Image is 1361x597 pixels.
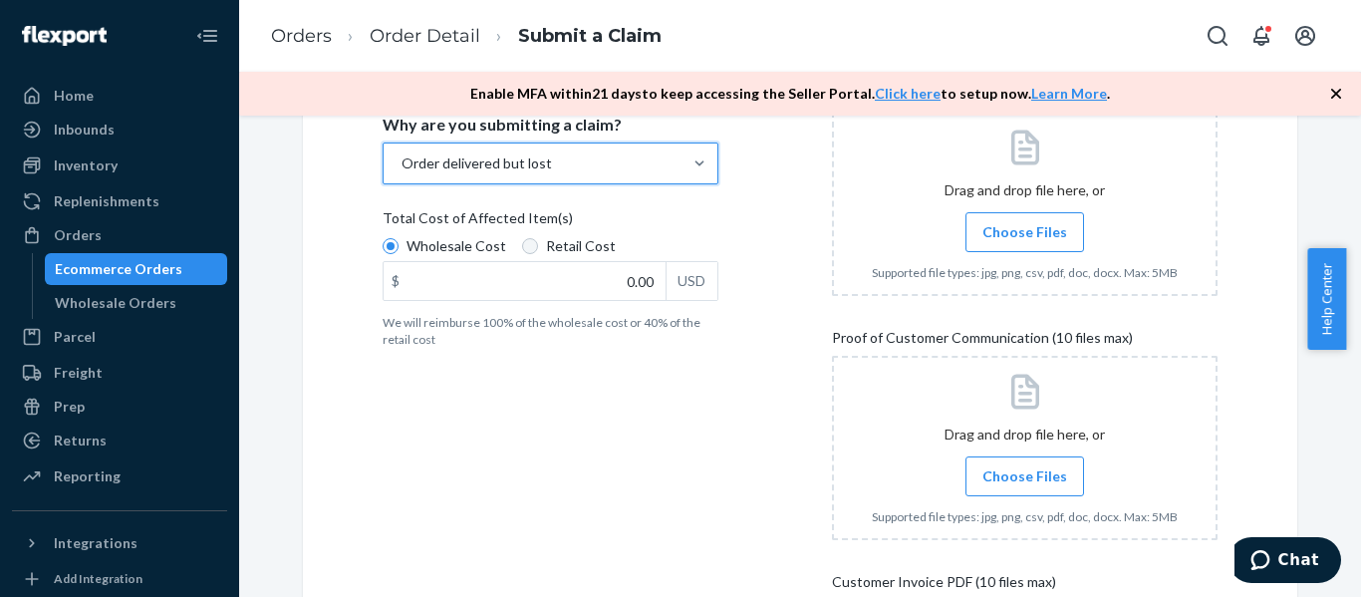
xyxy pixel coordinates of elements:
button: Open account menu [1285,16,1325,56]
span: Total Cost of Affected Item(s) [383,208,573,236]
button: Open notifications [1241,16,1281,56]
ol: breadcrumbs [255,7,678,66]
button: Integrations [12,527,227,559]
span: Wholesale Cost [407,236,506,256]
div: Freight [54,363,103,383]
span: Choose Files [982,222,1067,242]
div: Add Integration [54,570,142,587]
div: Wholesale Orders [55,293,176,313]
div: Parcel [54,327,96,347]
a: Inventory [12,149,227,181]
a: Submit a Claim [518,25,662,47]
div: Reporting [54,466,121,486]
div: USD [666,262,717,300]
iframe: Opens a widget where you can chat to one of our agents [1234,537,1341,587]
a: Learn More [1031,85,1107,102]
a: Prep [12,391,227,423]
span: Proof of Customer Communication (10 files max) [832,328,1133,356]
a: Reporting [12,460,227,492]
div: Integrations [54,533,137,553]
button: Help Center [1307,248,1346,350]
div: Prep [54,397,85,417]
a: Ecommerce Orders [45,253,228,285]
a: Wholesale Orders [45,287,228,319]
span: Choose Files [982,466,1067,486]
a: Home [12,80,227,112]
div: Order delivered but lost [402,153,552,173]
a: Orders [271,25,332,47]
div: Home [54,86,94,106]
img: Flexport logo [22,26,107,46]
span: Retail Cost [546,236,616,256]
div: Orders [54,225,102,245]
input: $USD [384,262,666,300]
div: $ [384,262,408,300]
p: Why are you submitting a claim? [383,115,622,135]
a: Add Integration [12,567,227,591]
a: Replenishments [12,185,227,217]
a: Click here [875,85,941,102]
a: Freight [12,357,227,389]
a: Parcel [12,321,227,353]
a: Returns [12,425,227,456]
button: Close Navigation [187,16,227,56]
div: Ecommerce Orders [55,259,182,279]
a: Order Detail [370,25,480,47]
a: Orders [12,219,227,251]
div: Inventory [54,155,118,175]
div: Replenishments [54,191,159,211]
div: Inbounds [54,120,115,140]
div: Returns [54,431,107,450]
p: We will reimburse 100% of the wholesale cost or 40% of the retail cost [383,314,718,348]
input: Retail Cost [522,238,538,254]
a: Inbounds [12,114,227,146]
p: Enable MFA within 21 days to keep accessing the Seller Portal. to setup now. . [470,84,1110,104]
button: Open Search Box [1198,16,1237,56]
input: Wholesale Cost [383,238,399,254]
